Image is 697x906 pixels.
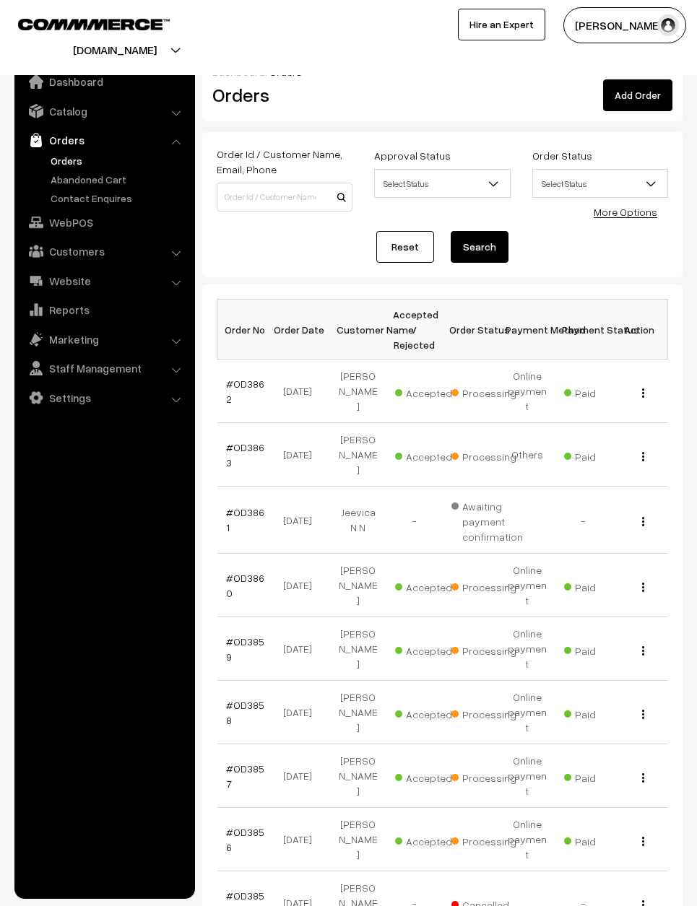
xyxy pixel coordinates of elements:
span: Processing [451,640,524,658]
h2: Orders [212,84,351,106]
span: Accepted [395,830,467,849]
img: Menu [642,452,644,461]
a: COMMMERCE [18,14,144,32]
a: #OD3860 [226,572,264,599]
a: #OD3858 [226,699,264,726]
img: COMMMERCE [18,19,170,30]
img: Menu [642,517,644,526]
span: Accepted [395,445,467,464]
th: Payment Status [555,300,612,360]
th: Action [612,300,668,360]
a: Reports [18,297,190,323]
a: WebPOS [18,209,190,235]
span: Paid [564,703,636,722]
img: Menu [642,646,644,655]
td: Online payment [499,360,555,423]
td: Online payment [499,617,555,681]
td: [DATE] [274,808,330,871]
span: Processing [451,703,524,722]
span: Processing [451,382,524,401]
td: [PERSON_NAME] [330,681,386,744]
td: Online payment [499,681,555,744]
td: [DATE] [274,554,330,617]
label: Order Status [532,148,592,163]
span: Processing [451,830,524,849]
td: [DATE] [274,487,330,554]
a: Abandoned Cart [47,172,190,187]
a: Website [18,268,190,294]
td: [PERSON_NAME] [330,360,386,423]
th: Accepted / Rejected [386,300,443,360]
td: [PERSON_NAME] [330,423,386,487]
img: Menu [642,837,644,846]
a: #OD3857 [226,762,264,790]
a: Catalog [18,98,190,124]
span: Processing [451,767,524,785]
th: Order Date [274,300,330,360]
a: Orders [18,127,190,153]
span: Accepted [395,382,467,401]
a: Add Order [603,79,672,111]
td: Online payment [499,554,555,617]
a: Orders [47,153,190,168]
button: [PERSON_NAME] [563,7,686,43]
a: #OD3856 [226,826,264,853]
th: Order No [217,300,274,360]
td: [DATE] [274,681,330,744]
td: - [386,487,443,554]
img: Menu [642,388,644,398]
a: #OD3859 [226,635,264,663]
span: Paid [564,640,636,658]
img: Menu [642,583,644,592]
span: Select Status [375,171,509,196]
a: Reset [376,231,434,263]
label: Order Id / Customer Name, Email, Phone [217,147,352,177]
span: Processing [451,445,524,464]
button: [DOMAIN_NAME] [22,32,207,68]
span: Paid [564,445,636,464]
a: Customers [18,238,190,264]
a: Hire an Expert [458,9,545,40]
td: Jeevica N N [330,487,386,554]
span: Paid [564,830,636,849]
span: Select Status [533,171,667,196]
a: Dashboard [18,69,190,95]
td: Online payment [499,744,555,808]
span: Select Status [532,169,668,198]
td: [DATE] [274,360,330,423]
td: Online payment [499,808,555,871]
a: Contact Enquires [47,191,190,206]
button: Search [451,231,508,263]
span: Paid [564,382,636,401]
label: Approval Status [374,148,451,163]
img: Menu [642,710,644,719]
a: #OD3862 [226,378,264,405]
span: Select Status [374,169,510,198]
a: More Options [594,206,657,218]
span: Paid [564,576,636,595]
th: Customer Name [330,300,386,360]
td: [PERSON_NAME] [330,808,386,871]
td: [PERSON_NAME] [330,617,386,681]
td: [PERSON_NAME] [330,554,386,617]
img: Menu [642,773,644,783]
span: Processing [451,576,524,595]
th: Payment Method [499,300,555,360]
img: user [657,14,679,36]
th: Order Status [443,300,499,360]
span: Accepted [395,576,467,595]
span: Accepted [395,640,467,658]
input: Order Id / Customer Name / Customer Email / Customer Phone [217,183,352,212]
span: Accepted [395,703,467,722]
a: Staff Management [18,355,190,381]
span: Paid [564,767,636,785]
td: Others [499,423,555,487]
a: #OD3863 [226,441,264,469]
td: [DATE] [274,423,330,487]
td: [PERSON_NAME] [330,744,386,808]
td: [DATE] [274,617,330,681]
a: #OD3861 [226,506,264,533]
td: - [555,487,612,554]
span: Accepted [395,767,467,785]
td: [DATE] [274,744,330,808]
